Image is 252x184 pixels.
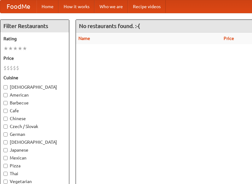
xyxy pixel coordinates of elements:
h5: Cuisine [3,75,66,81]
li: $ [13,64,16,71]
label: Cafe [3,108,66,114]
label: [DEMOGRAPHIC_DATA] [3,139,66,145]
ng-pluralize: No restaurants found. :-( [79,23,140,29]
label: German [3,131,66,137]
li: $ [3,64,7,71]
label: American [3,92,66,98]
input: Barbecue [3,101,8,105]
a: Price [224,36,234,41]
li: ★ [22,45,27,52]
a: Home [37,0,59,13]
li: ★ [13,45,18,52]
a: Name [78,36,90,41]
label: Japanese [3,147,66,153]
input: Thai [3,172,8,176]
li: ★ [18,45,22,52]
label: [DEMOGRAPHIC_DATA] [3,84,66,90]
li: ★ [8,45,13,52]
input: Vegetarian [3,180,8,184]
label: Pizza [3,163,66,169]
input: Pizza [3,164,8,168]
label: Barbecue [3,100,66,106]
li: $ [16,64,19,71]
li: $ [7,64,10,71]
input: Cafe [3,109,8,113]
h5: Price [3,55,66,61]
input: Japanese [3,148,8,152]
a: How it works [59,0,94,13]
input: American [3,93,8,97]
input: Chinese [3,117,8,121]
li: ★ [3,45,8,52]
a: Recipe videos [128,0,166,13]
a: Who we are [94,0,128,13]
input: [DEMOGRAPHIC_DATA] [3,140,8,144]
label: Chinese [3,115,66,122]
input: Mexican [3,156,8,160]
h4: Filter Restaurants [0,20,69,32]
input: German [3,132,8,137]
label: Czech / Slovak [3,123,66,130]
label: Mexican [3,155,66,161]
label: Thai [3,170,66,177]
h5: Rating [3,36,66,42]
li: $ [10,64,13,71]
input: [DEMOGRAPHIC_DATA] [3,85,8,89]
a: FoodMe [0,0,37,13]
input: Czech / Slovak [3,125,8,129]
